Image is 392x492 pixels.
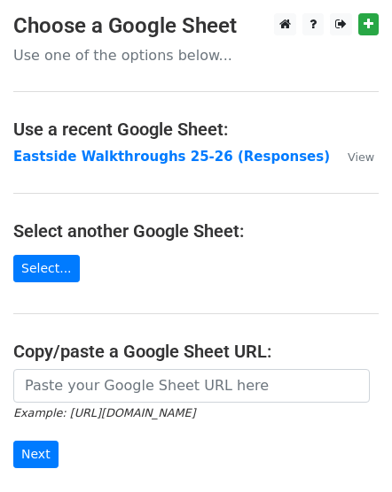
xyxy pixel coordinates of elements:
[13,46,379,65] p: Use one of the options below...
[13,13,379,39] h3: Choose a Google Sheet
[13,369,370,403] input: Paste your Google Sheet URL here
[13,149,330,165] a: Eastside Walkthroughs 25-26 (Responses)
[13,406,195,419] small: Example: [URL][DOMAIN_NAME]
[13,255,80,282] a: Select...
[330,149,374,165] a: View
[13,341,379,362] h4: Copy/paste a Google Sheet URL:
[13,119,379,140] h4: Use a recent Google Sheet:
[348,150,374,164] small: View
[13,220,379,242] h4: Select another Google Sheet:
[13,441,59,468] input: Next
